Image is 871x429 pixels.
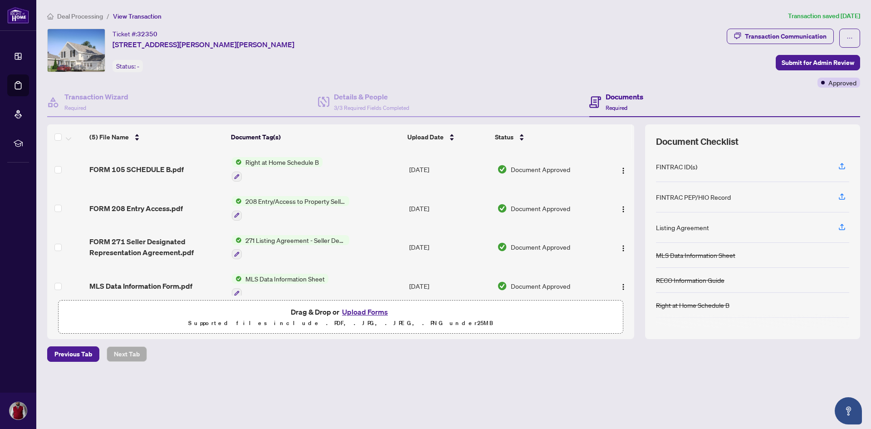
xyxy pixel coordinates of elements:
[89,281,192,291] span: MLS Data Information Form.pdf
[113,39,294,50] span: [STREET_ADDRESS][PERSON_NAME][PERSON_NAME]
[64,318,617,329] p: Supported files include .PDF, .JPG, .JPEG, .PNG under 25 MB
[113,60,143,72] div: Status:
[242,235,349,245] span: 271 Listing Agreement - Seller Designated Representation Agreement Authority to Offer for Sale
[89,164,184,175] span: FORM 105 SCHEDULE B.pdf
[107,11,109,21] li: /
[54,347,92,361] span: Previous Tab
[113,29,157,39] div: Ticket #:
[511,164,570,174] span: Document Approved
[64,104,86,111] span: Required
[835,397,862,424] button: Open asap
[620,206,627,213] img: Logo
[656,222,709,232] div: Listing Agreement
[113,12,161,20] span: View Transaction
[782,55,854,70] span: Submit for Admin Review
[59,301,623,334] span: Drag & Drop orUpload FormsSupported files include .PDF, .JPG, .JPEG, .PNG under25MB
[656,275,724,285] div: RECO Information Guide
[291,306,391,318] span: Drag & Drop or
[232,274,242,284] img: Status Icon
[606,91,643,102] h4: Documents
[89,236,224,258] span: FORM 271 Seller Designated Representation Agreement.pdf
[616,162,631,177] button: Logo
[334,104,409,111] span: 3/3 Required Fields Completed
[511,242,570,252] span: Document Approved
[495,132,514,142] span: Status
[620,283,627,291] img: Logo
[511,203,570,213] span: Document Approved
[47,346,99,362] button: Previous Tab
[616,240,631,254] button: Logo
[407,132,444,142] span: Upload Date
[339,306,391,318] button: Upload Forms
[776,55,860,70] button: Submit for Admin Review
[232,196,349,221] button: Status Icon208 Entry/Access to Property Seller Acknowledgement
[404,124,491,150] th: Upload Date
[232,274,328,298] button: Status IconMLS Data Information Sheet
[10,402,27,419] img: Profile Icon
[232,235,242,245] img: Status Icon
[606,104,627,111] span: Required
[656,162,697,172] div: FINTRAC ID(s)
[64,91,128,102] h4: Transaction Wizard
[406,150,494,189] td: [DATE]
[616,279,631,293] button: Logo
[406,266,494,306] td: [DATE]
[491,124,601,150] th: Status
[232,157,242,167] img: Status Icon
[656,135,739,148] span: Document Checklist
[7,7,29,24] img: logo
[57,12,103,20] span: Deal Processing
[656,250,735,260] div: MLS Data Information Sheet
[107,346,147,362] button: Next Tab
[242,157,323,167] span: Right at Home Schedule B
[497,164,507,174] img: Document Status
[497,242,507,252] img: Document Status
[242,196,349,206] span: 208 Entry/Access to Property Seller Acknowledgement
[89,132,129,142] span: (5) File Name
[89,203,183,214] span: FORM 208 Entry Access.pdf
[232,157,323,182] button: Status IconRight at Home Schedule B
[497,281,507,291] img: Document Status
[511,281,570,291] span: Document Approved
[497,203,507,213] img: Document Status
[47,13,54,20] span: home
[727,29,834,44] button: Transaction Communication
[334,91,409,102] h4: Details & People
[656,300,729,310] div: Right at Home Schedule B
[406,228,494,267] td: [DATE]
[137,30,157,38] span: 32350
[788,11,860,21] article: Transaction saved [DATE]
[227,124,404,150] th: Document Tag(s)
[48,29,105,72] img: IMG-X12106136_1.jpg
[745,29,827,44] div: Transaction Communication
[406,189,494,228] td: [DATE]
[828,78,856,88] span: Approved
[847,35,853,41] span: ellipsis
[232,196,242,206] img: Status Icon
[86,124,227,150] th: (5) File Name
[232,235,349,260] button: Status Icon271 Listing Agreement - Seller Designated Representation Agreement Authority to Offer ...
[137,62,139,70] span: -
[656,192,731,202] div: FINTRAC PEP/HIO Record
[616,201,631,216] button: Logo
[242,274,328,284] span: MLS Data Information Sheet
[620,245,627,252] img: Logo
[620,167,627,174] img: Logo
